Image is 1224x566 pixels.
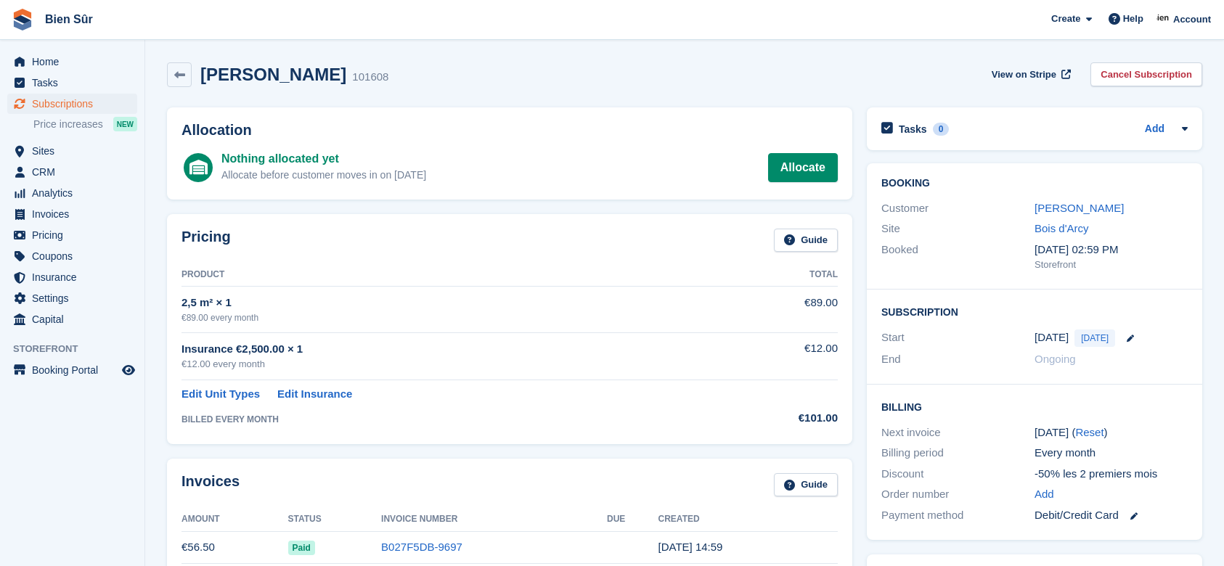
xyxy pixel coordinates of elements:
[933,123,950,136] div: 0
[7,309,137,329] a: menu
[113,117,137,131] div: NEW
[181,357,715,372] div: €12.00 every month
[881,200,1035,217] div: Customer
[774,229,838,253] a: Guide
[32,288,119,308] span: Settings
[768,153,838,182] a: Allocate
[881,445,1035,462] div: Billing period
[32,204,119,224] span: Invoices
[352,69,388,86] div: 101608
[32,141,119,161] span: Sites
[288,541,315,555] span: Paid
[774,473,838,497] a: Guide
[1173,12,1211,27] span: Account
[7,246,137,266] a: menu
[1123,12,1143,26] span: Help
[32,73,119,93] span: Tasks
[32,246,119,266] span: Coupons
[1035,445,1188,462] div: Every month
[1035,353,1076,365] span: Ongoing
[7,73,137,93] a: menu
[181,229,231,253] h2: Pricing
[881,507,1035,524] div: Payment method
[1035,424,1188,441] div: [DATE] ( )
[715,332,838,380] td: €12.00
[7,162,137,182] a: menu
[715,410,838,427] div: €101.00
[1075,426,1103,438] a: Reset
[181,341,715,358] div: Insurance €2,500.00 × 1
[881,399,1188,414] h2: Billing
[33,116,137,132] a: Price increases NEW
[1035,258,1188,272] div: Storefront
[7,225,137,245] a: menu
[881,221,1035,237] div: Site
[277,386,352,403] a: Edit Insurance
[181,508,288,531] th: Amount
[1035,466,1188,483] div: -50% les 2 premiers mois
[1090,62,1202,86] a: Cancel Subscription
[181,295,715,311] div: 2,5 m² × 1
[39,7,99,31] a: Bien Sûr
[13,342,144,356] span: Storefront
[181,413,715,426] div: BILLED EVERY MONTH
[32,52,119,72] span: Home
[715,287,838,332] td: €89.00
[7,204,137,224] a: menu
[881,466,1035,483] div: Discount
[881,242,1035,272] div: Booked
[200,65,346,84] h2: [PERSON_NAME]
[1074,329,1115,347] span: [DATE]
[7,288,137,308] a: menu
[1035,202,1124,214] a: [PERSON_NAME]
[7,94,137,114] a: menu
[881,424,1035,441] div: Next invoice
[32,94,119,114] span: Subscriptions
[7,267,137,287] a: menu
[181,122,838,139] h2: Allocation
[181,473,240,497] h2: Invoices
[120,361,137,379] a: Preview store
[658,541,723,553] time: 2025-08-14 12:59:05 UTC
[381,541,462,553] a: B027F5DB-9697
[181,386,260,403] a: Edit Unit Types
[288,508,382,531] th: Status
[32,309,119,329] span: Capital
[881,329,1035,347] div: Start
[881,178,1188,189] h2: Booking
[32,360,119,380] span: Booking Portal
[32,183,119,203] span: Analytics
[986,62,1074,86] a: View on Stripe
[1051,12,1080,26] span: Create
[1035,242,1188,258] div: [DATE] 02:59 PM
[181,263,715,287] th: Product
[7,52,137,72] a: menu
[1145,121,1164,138] a: Add
[881,351,1035,368] div: End
[1035,329,1069,346] time: 2025-08-13 23:00:00 UTC
[899,123,927,136] h2: Tasks
[12,9,33,30] img: stora-icon-8386f47178a22dfd0bd8f6a31ec36ba5ce8667c1dd55bd0f319d3a0aa187defe.svg
[221,150,426,168] div: Nothing allocated yet
[7,360,137,380] a: menu
[658,508,838,531] th: Created
[32,162,119,182] span: CRM
[881,304,1188,319] h2: Subscription
[381,508,607,531] th: Invoice Number
[181,311,715,324] div: €89.00 every month
[1035,222,1089,234] a: Bois d'Arcy
[33,118,103,131] span: Price increases
[7,141,137,161] a: menu
[32,225,119,245] span: Pricing
[7,183,137,203] a: menu
[881,486,1035,503] div: Order number
[32,267,119,287] span: Insurance
[992,67,1056,82] span: View on Stripe
[181,531,288,564] td: €56.50
[1035,486,1054,503] a: Add
[1035,507,1188,524] div: Debit/Credit Card
[1156,12,1171,26] img: Asmaa Habri
[607,508,658,531] th: Due
[221,168,426,183] div: Allocate before customer moves in on [DATE]
[715,263,838,287] th: Total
